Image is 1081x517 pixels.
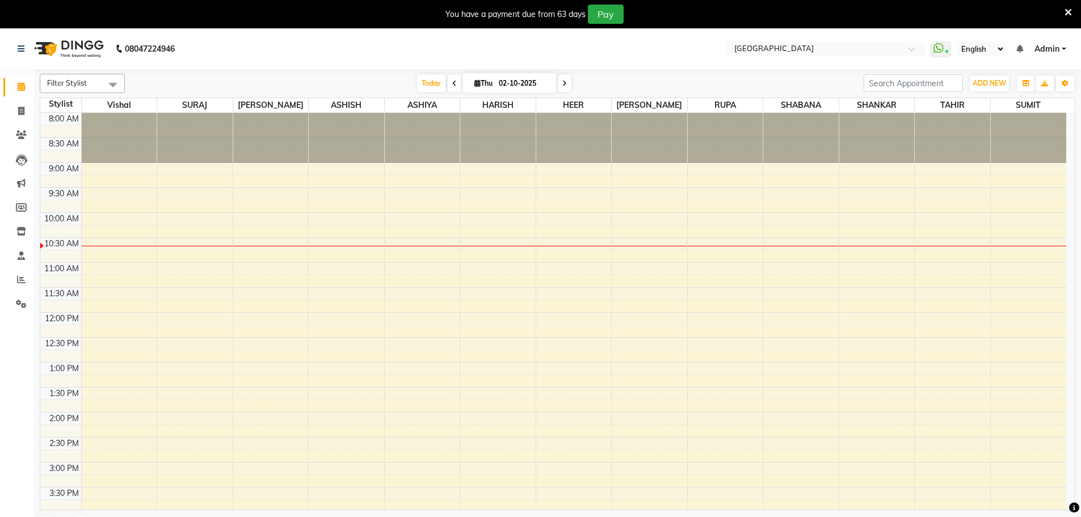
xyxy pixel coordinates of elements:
div: 11:00 AM [42,263,81,275]
button: ADD NEW [970,75,1009,91]
div: 2:00 PM [47,413,81,424]
span: SUMIT [991,98,1066,112]
input: 2025-10-02 [495,75,552,92]
div: 10:00 AM [42,213,81,225]
div: 11:30 AM [42,288,81,300]
div: 8:00 AM [47,113,81,125]
div: You have a payment due from 63 days [445,9,586,20]
b: 08047224946 [125,33,175,65]
button: Pay [588,5,624,24]
div: 9:00 AM [47,163,81,175]
span: ASHIYA [385,98,460,112]
div: 2:30 PM [47,438,81,449]
span: Admin [1034,43,1059,55]
span: Filter Stylist [47,78,87,87]
img: logo [29,33,107,65]
span: ASHISH [309,98,384,112]
div: 12:00 PM [43,313,81,325]
div: 9:30 AM [47,188,81,200]
span: Vishal [82,98,157,112]
div: 10:30 AM [42,238,81,250]
div: 12:30 PM [43,338,81,350]
div: 1:30 PM [47,388,81,400]
span: [PERSON_NAME] [233,98,309,112]
input: Search Appointment [864,74,963,92]
span: [PERSON_NAME] [612,98,687,112]
span: Thu [472,79,495,87]
span: HEER [536,98,612,112]
span: TAHIR [915,98,990,112]
span: SHABANA [763,98,839,112]
div: 1:00 PM [47,363,81,375]
span: SURAJ [157,98,233,112]
span: Today [417,74,445,92]
div: 3:30 PM [47,487,81,499]
div: Stylist [40,98,81,110]
span: ADD NEW [973,79,1006,87]
span: SHANKAR [839,98,915,112]
span: HARISH [460,98,536,112]
span: RUPA [688,98,763,112]
div: 8:30 AM [47,138,81,150]
div: 3:00 PM [47,463,81,474]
